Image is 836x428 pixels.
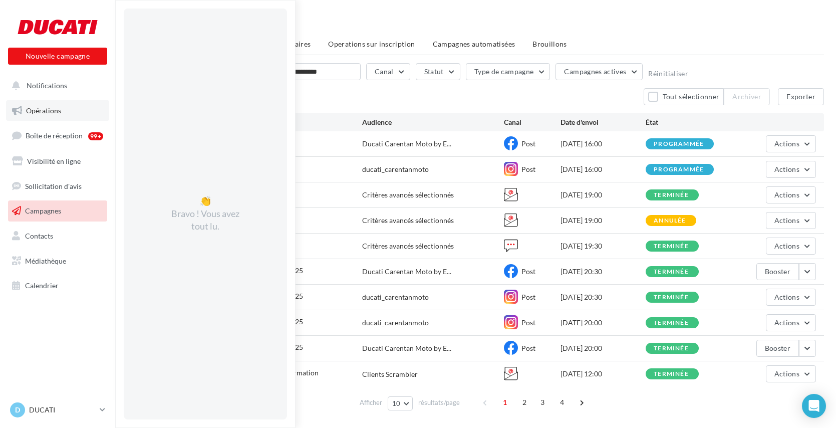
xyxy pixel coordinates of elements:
button: 10 [388,396,413,410]
div: Canal [504,117,561,127]
button: Archiver [724,88,770,105]
a: Opérations [6,100,109,121]
span: Operations sur inscription [328,40,415,48]
span: Actions [774,216,799,225]
span: Post [521,267,535,276]
button: Campagnes actives [555,63,643,80]
a: Campagnes [6,200,109,222]
button: Statut [416,63,460,80]
div: [DATE] 20:00 [561,343,646,353]
div: Critères avancés sélectionnés [362,216,504,226]
div: [DATE] 20:30 [561,292,646,302]
span: Calendrier [25,281,59,290]
div: [DATE] 19:30 [561,241,646,251]
div: Critères avancés sélectionnés [362,241,504,251]
div: Critères avancés sélectionnés [362,190,504,200]
span: Médiathèque [25,257,66,265]
span: Post [521,344,535,352]
button: Tout sélectionner [644,88,724,105]
button: Actions [766,365,816,382]
span: Campagnes actives [564,67,626,76]
a: D DUCATI [8,400,107,419]
div: État [646,117,731,127]
span: D [15,405,20,415]
button: Actions [766,212,816,229]
span: Campagnes automatisées [433,40,515,48]
span: 1 [497,394,513,410]
div: ducati_carentanmoto [362,292,429,302]
button: Actions [766,314,816,331]
div: Audience [362,117,504,127]
span: Afficher [360,398,382,407]
button: Exporter [778,88,824,105]
a: Visibilité en ligne [6,151,109,172]
span: Actions [774,242,799,250]
a: Boîte de réception99+ [6,125,109,146]
div: terminée [654,269,689,275]
span: Sollicitation d'avis [25,181,82,190]
div: [DATE] 12:00 [561,369,646,379]
button: Actions [766,161,816,178]
a: Sollicitation d'avis [6,176,109,197]
a: Contacts [6,226,109,247]
span: Post [521,139,535,148]
span: Post [521,165,535,173]
span: Post [521,318,535,327]
p: DUCATI [29,405,96,415]
div: Date d'envoi [561,117,646,127]
div: [DATE] 16:00 [561,139,646,149]
span: Actions [774,318,799,327]
div: programmée [654,141,704,147]
div: ducati_carentanmoto [362,164,429,174]
span: Actions [774,293,799,301]
div: terminée [654,294,689,301]
span: Visibilité en ligne [27,157,81,165]
span: 10 [392,399,401,407]
div: [DATE] 20:00 [561,318,646,328]
span: 4 [554,394,570,410]
button: Nouvelle campagne [8,48,107,65]
button: Type de campagne [466,63,550,80]
span: Actions [774,165,799,173]
span: Notifications [27,81,67,90]
div: terminée [654,192,689,198]
div: terminée [654,243,689,250]
div: terminée [654,320,689,326]
span: Post [521,293,535,301]
span: Boîte de réception [26,131,83,140]
a: Médiathèque [6,251,109,272]
button: Actions [766,238,816,255]
button: Actions [766,135,816,152]
button: Notifications [6,75,105,96]
span: Opérations [26,106,61,115]
span: Contacts [25,232,53,240]
div: annulée [654,218,686,224]
button: Réinitialiser [648,70,688,78]
span: 3 [534,394,550,410]
a: Calendrier [6,275,109,296]
div: [DATE] 20:30 [561,267,646,277]
div: Clients Scrambler [362,369,418,379]
span: Brouillons [532,40,567,48]
span: Actions [774,139,799,148]
div: ducati_carentanmoto [362,318,429,328]
div: Open Intercom Messenger [802,394,826,418]
button: Canal [366,63,410,80]
button: Booster [756,340,799,357]
span: Actions [774,369,799,378]
span: 2 [516,394,532,410]
div: [DATE] 19:00 [561,216,646,226]
div: [DATE] 19:00 [561,190,646,200]
div: Mes campagnes [127,16,824,31]
span: Ducati Carentan Moto by E... [362,139,451,149]
div: terminée [654,371,689,377]
div: [DATE] 16:00 [561,164,646,174]
span: Ducati Carentan Moto by E... [362,343,451,353]
div: 99+ [88,132,103,140]
button: Actions [766,289,816,306]
span: Campagnes [25,206,61,215]
div: programmée [654,166,704,173]
button: Booster [756,263,799,280]
span: Actions [774,190,799,199]
div: terminée [654,345,689,352]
